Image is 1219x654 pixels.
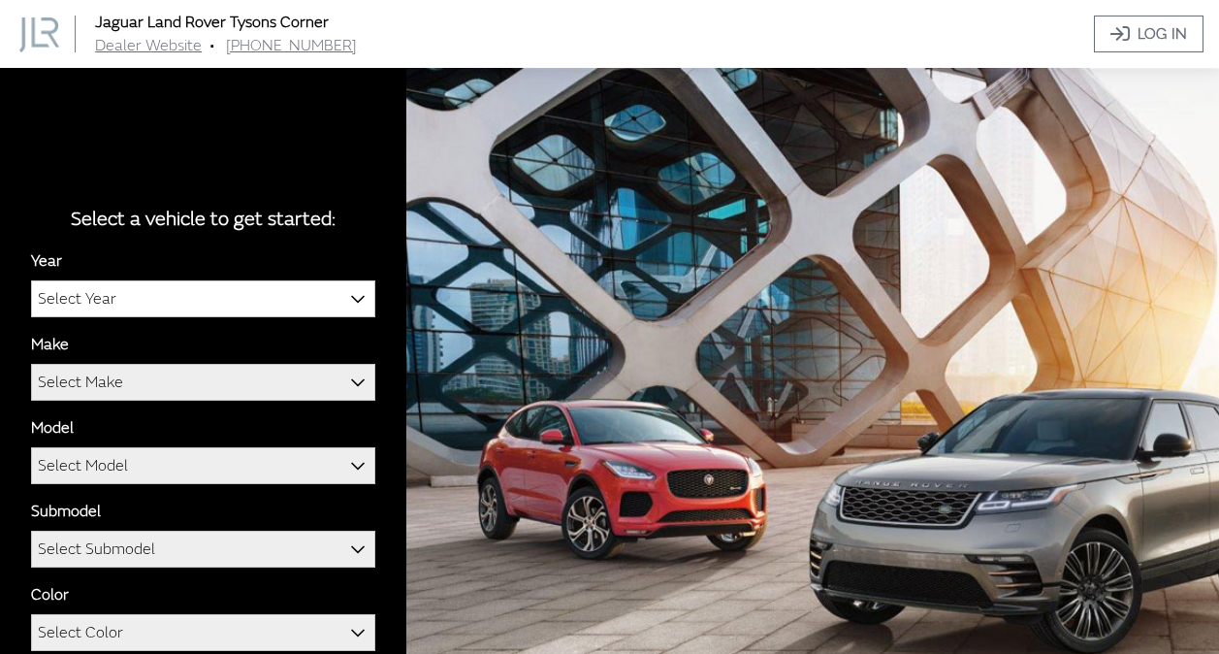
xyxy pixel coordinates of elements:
span: Select Year [38,281,116,316]
span: Select Model [38,448,128,483]
span: • [209,36,214,55]
a: Jaguar Land Rover Tysons Corner [95,13,329,32]
a: [PHONE_NUMBER] [226,36,357,55]
span: Select Color [38,615,123,650]
span: Select Submodel [32,532,374,567]
span: Select Make [31,364,375,401]
a: Log In [1094,16,1203,52]
span: Log In [1138,22,1187,46]
span: Select Make [32,365,374,400]
label: Make [31,333,69,356]
a: Dealer Website [95,36,202,55]
span: Select Make [38,365,123,400]
span: Select Year [31,280,375,317]
a: Jaguar Land Rover Tysons Corner logo [19,16,91,51]
span: Select Color [32,615,374,650]
label: Color [31,583,69,606]
span: Select Submodel [31,531,375,568]
img: Dashboard [19,17,59,52]
label: Submodel [31,500,101,523]
span: Select Submodel [38,532,155,567]
span: Select Model [32,448,374,483]
div: Select a vehicle to get started: [31,205,375,234]
span: Select Model [31,447,375,484]
span: Select Color [31,614,375,651]
label: Model [31,416,74,440]
span: Select Year [32,281,374,316]
label: Year [31,249,62,273]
